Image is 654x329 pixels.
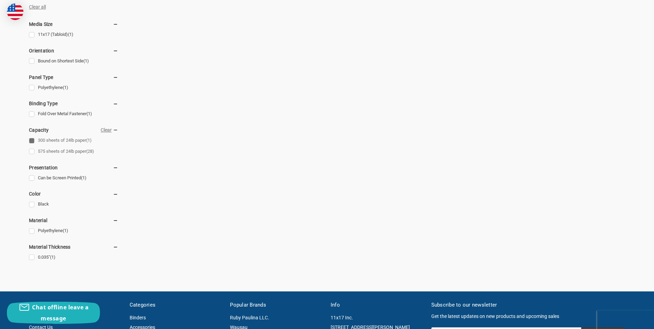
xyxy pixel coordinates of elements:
[29,173,118,183] a: Can be Screen Printed
[29,163,118,172] h5: Presentation
[29,20,118,28] h5: Media Size
[597,310,654,329] iframe: Google Customer Reviews
[29,57,118,66] a: Bound on Shortest Side
[29,99,118,108] h5: Binding Type
[431,301,625,309] h5: Subscribe to our newsletter
[230,315,269,320] a: Ruby Paulina LLC.
[86,138,92,143] span: (1)
[68,32,73,37] span: (1)
[130,315,146,320] a: Binders
[29,4,46,10] a: Clear all
[29,83,118,92] a: Polyethylene
[29,30,118,39] a: 11x17 (Tabloid)
[29,73,118,81] h5: Panel Type
[29,243,118,251] h5: Material Thickness
[101,127,112,133] a: Clear
[86,149,94,154] span: (28)
[29,109,118,119] a: Fold Over Metal Fastener
[50,255,56,260] span: (1)
[81,175,87,180] span: (1)
[29,147,118,156] a: 575 sheets of 24lb paper
[87,111,92,116] span: (1)
[431,313,625,320] p: Get the latest updates on new products and upcoming sales
[63,85,68,90] span: (1)
[29,47,118,55] h5: Orientation
[7,302,100,324] button: Chat offline leave a message
[29,126,118,134] h5: Capacity
[29,216,118,225] h5: Material
[29,136,118,145] a: 300 sheets of 24lb paper
[7,3,23,20] img: duty and tax information for United States
[63,228,68,233] span: (1)
[130,301,223,309] h5: Categories
[29,253,118,262] a: 0.035"
[83,58,89,63] span: (1)
[331,301,424,309] h5: Info
[29,190,118,198] h5: Color
[29,226,118,236] a: Polyethylene
[29,200,118,209] a: Black
[32,303,89,322] span: Chat offline leave a message
[230,301,323,309] h5: Popular Brands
